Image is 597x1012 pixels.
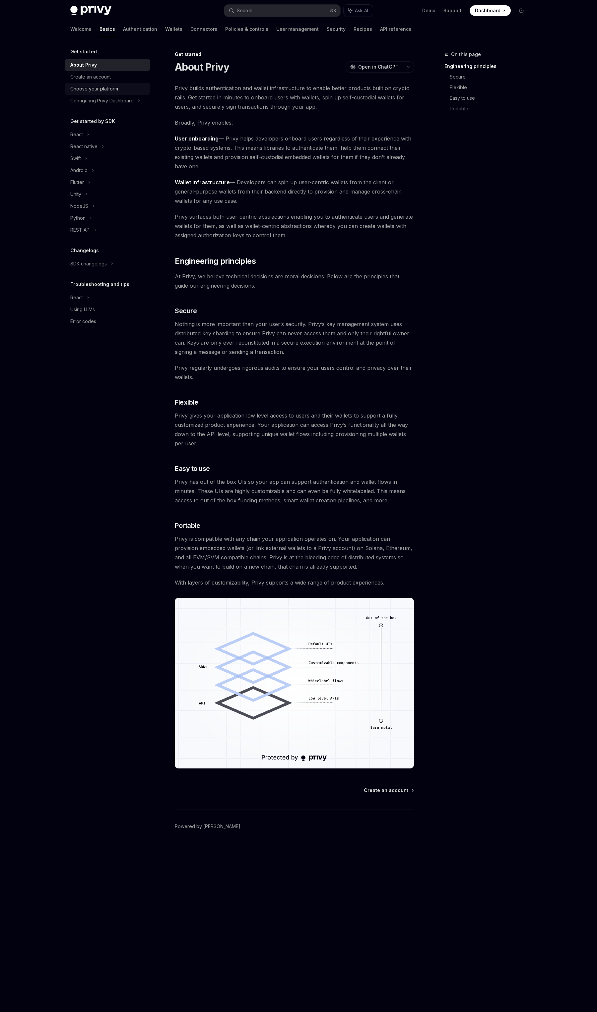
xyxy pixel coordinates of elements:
[70,97,134,105] div: Configuring Privy Dashboard
[175,477,414,505] span: Privy has out of the box UIs so your app can support authentication and wallet flows in minutes. ...
[175,598,414,768] img: images/Customization.png
[175,118,414,127] span: Broadly, Privy enables:
[70,202,88,210] div: NodeJS
[358,64,399,70] span: Open in ChatGPT
[175,464,210,473] span: Easy to use
[175,578,414,587] span: With layers of customizability, Privy supports a wide range of product experiences.
[65,304,150,315] a: Using LLMs
[475,7,500,14] span: Dashboard
[175,84,414,111] span: Privy builds authentication and wallet infrastructure to enable better products built on crypto r...
[237,7,255,15] div: Search...
[443,7,462,14] a: Support
[450,93,532,103] a: Easy to use
[70,48,97,56] h5: Get started
[225,21,268,37] a: Policies & controls
[175,823,240,830] a: Powered by [PERSON_NAME]
[70,131,83,139] div: React
[346,61,403,73] button: Open in ChatGPT
[70,260,107,268] div: SDK changelogs
[354,21,372,37] a: Recipes
[65,71,150,83] a: Create an account
[175,521,200,530] span: Portable
[70,294,83,302] div: React
[70,73,111,81] div: Create an account
[175,51,414,58] div: Get started
[224,5,340,17] button: Search...⌘K
[70,178,84,186] div: Flutter
[70,306,95,313] div: Using LLMs
[70,154,81,162] div: Swift
[175,134,414,171] span: — Privy helps developers onboard users regardless of their experience with crypto-based systems. ...
[65,59,150,71] a: About Privy
[364,787,413,794] a: Create an account
[422,7,435,14] a: Demo
[175,363,414,382] span: Privy regularly undergoes rigorous audits to ensure your users control and privacy over their wal...
[70,6,111,15] img: dark logo
[123,21,157,37] a: Authentication
[70,247,99,254] h5: Changelogs
[364,787,408,794] span: Create an account
[327,21,346,37] a: Security
[70,280,129,288] h5: Troubleshooting and tips
[450,103,532,114] a: Portable
[380,21,412,37] a: API reference
[175,135,219,142] strong: User onboarding
[99,21,115,37] a: Basics
[470,5,511,16] a: Dashboard
[70,85,118,93] div: Choose your platform
[450,72,532,82] a: Secure
[175,179,230,186] strong: Wallet infrastructure
[329,8,336,13] span: ⌘ K
[65,315,150,327] a: Error codes
[175,534,414,571] span: Privy is compatible with any chain your application operates on. Your application can provision e...
[70,166,88,174] div: Android
[355,7,368,14] span: Ask AI
[175,272,414,290] span: At Privy, we believe technical decisions are moral decisions. Below are the principles that guide...
[70,21,92,37] a: Welcome
[70,317,96,325] div: Error codes
[175,212,414,240] span: Privy surfaces both user-centric abstractions enabling you to authenticate users and generate wal...
[65,83,150,95] a: Choose your platform
[70,214,86,222] div: Python
[70,142,98,150] div: React native
[70,117,115,125] h5: Get started by SDK
[175,256,256,266] span: Engineering principles
[175,306,197,315] span: Secure
[165,21,182,37] a: Wallets
[175,319,414,357] span: Nothing is more important than your user’s security. Privy’s key management system uses distribut...
[190,21,217,37] a: Connectors
[175,61,229,73] h1: About Privy
[516,5,527,16] button: Toggle dark mode
[344,5,373,17] button: Ask AI
[276,21,319,37] a: User management
[451,50,481,58] span: On this page
[175,398,198,407] span: Flexible
[70,190,81,198] div: Unity
[444,61,532,72] a: Engineering principles
[450,82,532,93] a: Flexible
[70,61,97,69] div: About Privy
[175,178,414,205] span: — Developers can spin up user-centric wallets from the client or general-purpose wallets from the...
[70,226,91,234] div: REST API
[175,411,414,448] span: Privy gives your application low level access to users and their wallets to support a fully custo...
